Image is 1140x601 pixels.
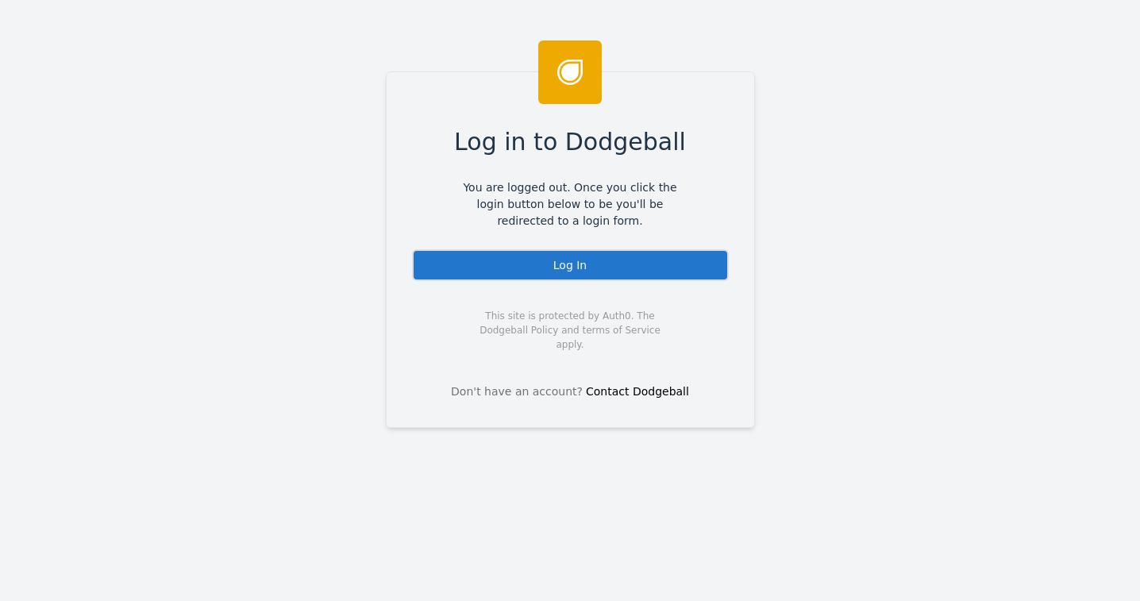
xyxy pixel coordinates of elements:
[454,124,686,160] span: Log in to Dodgeball
[451,383,583,400] span: Don't have an account?
[586,385,689,398] a: Contact Dodgeball
[412,249,729,281] div: Log In
[466,309,675,352] span: This site is protected by Auth0. The Dodgeball Policy and terms of Service apply.
[452,179,689,229] span: You are logged out. Once you click the login button below to be you'll be redirected to a login f...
